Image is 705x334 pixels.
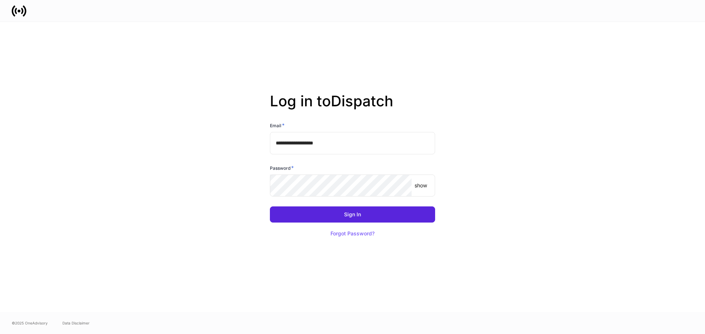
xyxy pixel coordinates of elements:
h6: Password [270,164,294,172]
p: show [415,182,427,189]
button: Sign In [270,206,435,223]
a: Data Disclaimer [62,320,90,326]
h2: Log in to Dispatch [270,92,435,122]
h6: Email [270,122,285,129]
span: © 2025 OneAdvisory [12,320,48,326]
div: Forgot Password? [330,231,375,236]
div: Sign In [344,212,361,217]
button: Forgot Password? [321,225,384,242]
